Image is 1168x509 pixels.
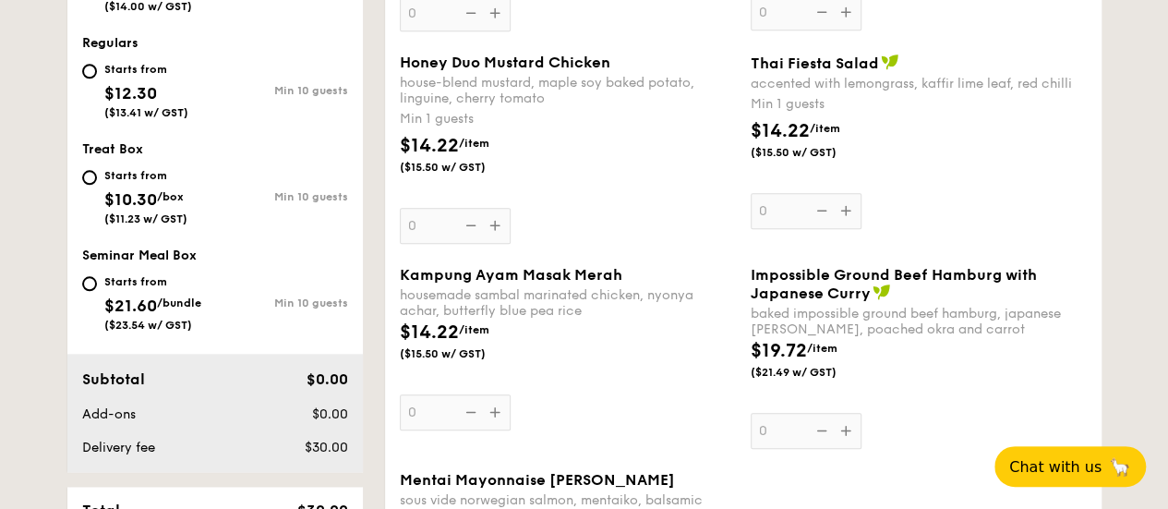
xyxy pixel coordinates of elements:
span: $21.60 [104,296,157,316]
span: ($21.49 w/ GST) [751,365,876,380]
div: house-blend mustard, maple soy baked potato, linguine, cherry tomato [400,75,736,106]
span: $12.30 [104,83,157,103]
span: Regulars [82,35,138,51]
input: Starts from$21.60/bundle($23.54 w/ GST)Min 10 guests [82,276,97,291]
span: Thai Fiesta Salad [751,55,879,72]
span: Chat with us [1009,458,1102,476]
span: /box [157,190,184,203]
span: Add-ons [82,406,136,422]
div: Min 10 guests [215,297,348,309]
span: $19.72 [751,340,807,362]
span: $0.00 [311,406,347,422]
span: $14.22 [751,120,810,142]
span: $14.22 [400,135,459,157]
div: Min 1 guests [751,95,1087,114]
span: ($13.41 w/ GST) [104,106,188,119]
div: Starts from [104,62,188,77]
span: Mentai Mayonnaise [PERSON_NAME] [400,471,675,489]
span: ($23.54 w/ GST) [104,319,192,332]
span: /item [807,342,837,355]
span: Subtotal [82,370,145,388]
span: /item [459,323,489,336]
div: housemade sambal marinated chicken, nyonya achar, butterfly blue pea rice [400,287,736,319]
div: Min 10 guests [215,84,348,97]
span: ($15.50 w/ GST) [400,346,525,361]
div: baked impossible ground beef hamburg, japanese [PERSON_NAME], poached okra and carrot [751,306,1087,337]
span: Kampung Ayam Masak Merah [400,266,622,284]
div: Starts from [104,168,187,183]
div: accented with lemongrass, kaffir lime leaf, red chilli [751,76,1087,91]
span: /item [810,122,840,135]
span: Treat Box [82,141,143,157]
div: Min 10 guests [215,190,348,203]
span: $14.22 [400,321,459,344]
div: Min 1 guests [400,110,736,128]
button: Chat with us🦙 [994,446,1146,487]
span: $0.00 [306,370,347,388]
img: icon-vegan.f8ff3823.svg [881,54,899,70]
span: ($15.50 w/ GST) [751,145,876,160]
span: /item [459,137,489,150]
span: Honey Duo Mustard Chicken [400,54,610,71]
span: Seminar Meal Box [82,248,197,263]
div: Starts from [104,274,201,289]
input: Starts from$10.30/box($11.23 w/ GST)Min 10 guests [82,170,97,185]
img: icon-vegan.f8ff3823.svg [873,284,891,300]
input: Starts from$12.30($13.41 w/ GST)Min 10 guests [82,64,97,79]
span: ($11.23 w/ GST) [104,212,187,225]
span: 🦙 [1109,456,1131,478]
span: $30.00 [304,440,347,455]
span: ($15.50 w/ GST) [400,160,525,175]
span: Impossible Ground Beef Hamburg with Japanese Curry [751,266,1037,302]
span: Delivery fee [82,440,155,455]
span: /bundle [157,297,201,309]
span: $10.30 [104,189,157,210]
